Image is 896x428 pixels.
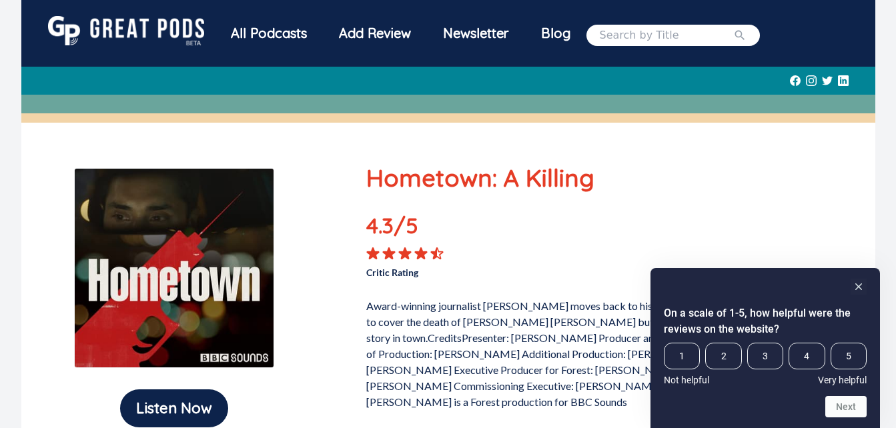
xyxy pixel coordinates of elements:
p: Hometown: A Killing [366,160,833,196]
div: Newsletter [427,16,525,51]
span: 3 [747,343,783,369]
span: Very helpful [818,375,867,385]
span: 5 [831,343,867,369]
a: All Podcasts [215,16,323,54]
a: Newsletter [427,16,525,54]
img: Hometown: A Killing [74,168,274,368]
h2: On a scale of 1-5, how helpful were the reviews on the website? Select an option from 1 to 5, wit... [664,305,867,337]
button: Listen Now [120,389,228,427]
a: Add Review [323,16,427,51]
span: 4 [789,343,825,369]
span: 2 [705,343,741,369]
p: Award-winning journalist [PERSON_NAME] moves back to his hometown of [GEOGRAPHIC_DATA] to cover t... [366,293,833,410]
span: Not helpful [664,375,709,385]
span: 1 [664,343,700,369]
div: On a scale of 1-5, how helpful were the reviews on the website? Select an option from 1 to 5, wit... [664,279,867,417]
button: Next question [825,396,867,417]
button: Hide survey [851,279,867,295]
a: Blog [525,16,586,51]
p: Critic Rating [366,260,599,279]
p: 4.3 /5 [366,209,460,247]
input: Search by Title [600,27,733,43]
div: All Podcasts [215,16,323,51]
div: On a scale of 1-5, how helpful were the reviews on the website? Select an option from 1 to 5, wit... [664,343,867,385]
img: GreatPods [48,16,204,45]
